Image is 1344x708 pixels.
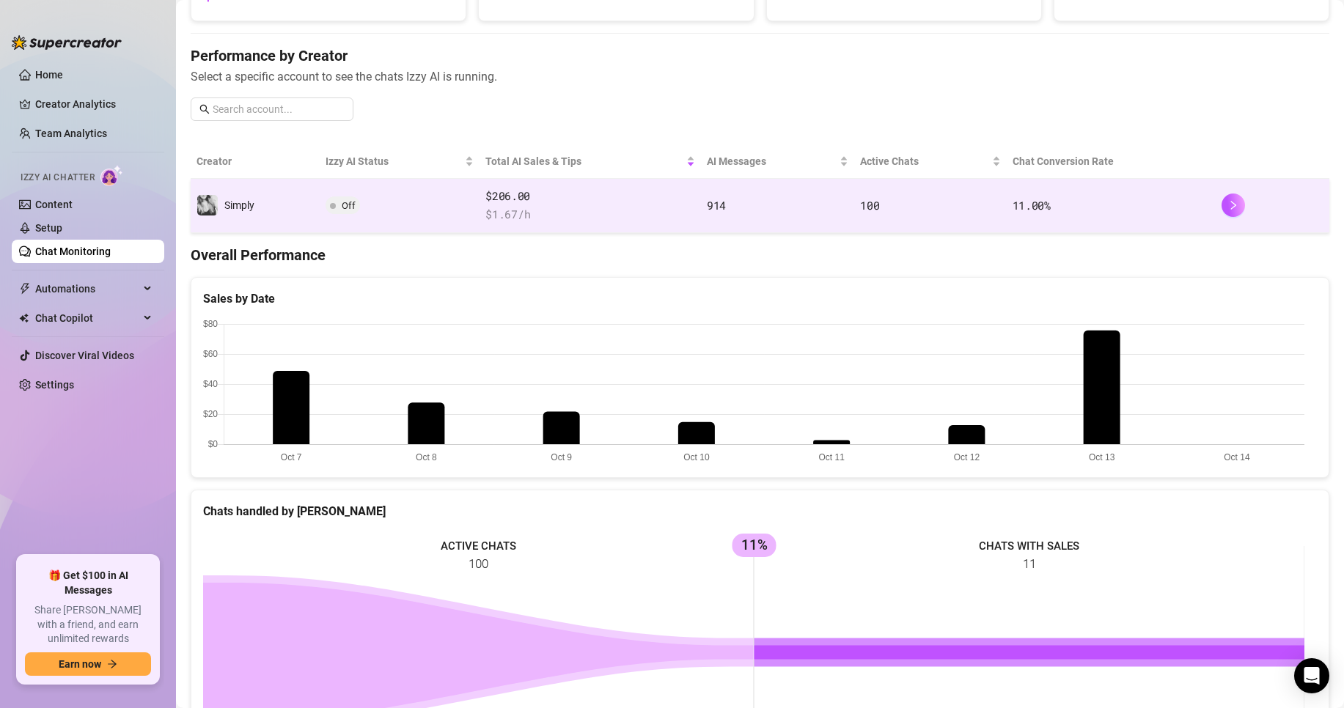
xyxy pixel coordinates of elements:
[35,199,73,210] a: Content
[12,35,122,50] img: logo-BBDzfeDw.svg
[191,67,1329,86] span: Select a specific account to see the chats Izzy AI is running.
[35,222,62,234] a: Setup
[25,652,151,676] button: Earn nowarrow-right
[25,603,151,646] span: Share [PERSON_NAME] with a friend, and earn unlimited rewards
[203,502,1317,520] div: Chats handled by [PERSON_NAME]
[21,171,95,185] span: Izzy AI Chatter
[326,153,462,169] span: Izzy AI Status
[35,92,153,116] a: Creator Analytics
[35,246,111,257] a: Chat Monitoring
[485,206,695,224] span: $ 1.67 /h
[59,658,101,670] span: Earn now
[1228,200,1238,210] span: right
[191,45,1329,66] h4: Performance by Creator
[19,283,31,295] span: thunderbolt
[707,198,726,213] span: 914
[480,144,701,179] th: Total AI Sales & Tips
[35,350,134,361] a: Discover Viral Videos
[1013,198,1051,213] span: 11.00 %
[100,165,123,186] img: AI Chatter
[485,188,695,205] span: $206.00
[1222,193,1245,217] button: right
[25,569,151,597] span: 🎁 Get $100 in AI Messages
[35,128,107,139] a: Team Analytics
[107,659,117,669] span: arrow-right
[860,153,988,169] span: Active Chats
[35,379,74,391] a: Settings
[320,144,480,179] th: Izzy AI Status
[485,153,683,169] span: Total AI Sales & Tips
[199,104,210,114] span: search
[860,198,879,213] span: 100
[19,313,29,323] img: Chat Copilot
[35,277,139,300] span: Automations
[1007,144,1216,179] th: Chat Conversion Rate
[701,144,854,179] th: AI Messages
[707,153,837,169] span: AI Messages
[35,69,63,81] a: Home
[191,245,1329,265] h4: Overall Performance
[191,144,320,179] th: Creator
[854,144,1006,179] th: Active Chats
[203,290,1317,308] div: Sales by Date
[342,200,356,211] span: Off
[213,101,345,117] input: Search account...
[197,195,218,215] img: Simply
[35,306,139,330] span: Chat Copilot
[224,199,254,211] span: Simply
[1294,658,1329,693] div: Open Intercom Messenger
